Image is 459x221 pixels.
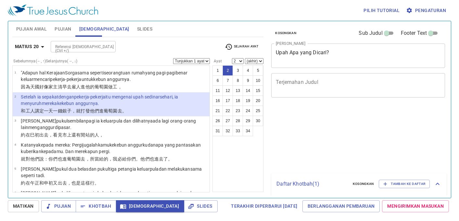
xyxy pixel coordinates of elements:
wg1831: 雇 [71,84,122,89]
label: Sebelumnya (←, ↑) Selanjutnya (→, ↓) [13,59,77,63]
p: Daftar Khotbah ( 1 ) [276,180,347,188]
wg1734: ia keluar [21,190,195,202]
p: Katanya [21,142,208,155]
wg4856: 一天 [44,108,127,113]
span: 6 [14,191,16,194]
span: [DEMOGRAPHIC_DATA] [121,202,179,210]
span: Mengirimkan Masukan [387,202,444,210]
button: 21 [212,106,223,116]
wg4012: 在巳初 [26,132,104,137]
wg846: . [98,101,99,106]
wg5213: . Dan merekapun pergi. [63,149,110,154]
wg649: 他們 [90,108,127,113]
wg4856: dengan [21,94,178,106]
wg5610: tiga petang [21,166,202,178]
wg5615: . [44,173,45,178]
wg4404: 去 [67,84,122,89]
button: Matikan [8,200,39,212]
span: 4 [14,143,16,146]
p: 約 [21,132,208,138]
button: 1 [212,65,223,76]
button: Pujian [41,200,76,212]
p: [PERSON_NAME] [21,118,208,131]
button: 23 [233,106,243,116]
wg1063: 天 [30,84,122,89]
button: 11 [212,85,223,96]
iframe: from-child [269,104,411,171]
button: 32 [223,126,233,136]
wg932: 好像 [39,84,122,89]
wg2532: 申初又 [44,180,99,186]
div: Daftar Khotbah(1)KosongkanTambah ke Daftar [271,173,447,195]
span: Pujian Awal [16,25,47,33]
p: 就對他們 [21,156,208,162]
span: 1 [14,71,16,74]
p: [PERSON_NAME] [21,166,208,179]
wg3409: 人進 [76,84,122,89]
span: Matikan [13,202,34,210]
wg846: 進 [99,108,127,113]
span: Kosongkan [275,30,296,36]
span: 2 [14,95,16,98]
wg1220: ，就打發 [71,108,127,113]
p: "Adapun hal Kerajaan [21,70,208,83]
button: 9 [243,75,253,86]
wg1722: 還有閒 [71,132,104,137]
button: 12 [223,85,233,96]
span: Pujian [55,25,71,33]
button: Matius 20 [12,41,49,53]
button: 29 [243,116,253,126]
wg1831: mencari [33,77,131,82]
label: Ayat [212,59,222,63]
wg290: 去，所當 [81,156,172,162]
wg1519: kebun anggurnya [93,77,131,82]
p: [PERSON_NAME] [21,190,208,203]
button: 7 [223,75,233,86]
wg5154: pagi ia keluar [21,118,196,130]
textarea: Upah Apa yang Dicari? [276,49,440,62]
button: 10 [253,75,263,86]
wg4160: 。 [95,180,99,186]
span: [DEMOGRAPHIC_DATA] [79,25,129,33]
wg4012: pukul [21,118,196,130]
button: 18 [233,96,243,106]
wg1519: 葡萄園 [104,108,127,113]
wg4012: pukul lima petang [21,190,195,202]
wg3326: pekerja-pekerja [21,94,178,106]
button: 26 [212,116,223,126]
span: Pujian [46,202,71,210]
span: Footer Text [401,29,427,37]
button: [DEMOGRAPHIC_DATA] [116,200,184,212]
span: Sub Judul [359,29,382,37]
wg243: ， [99,132,104,137]
button: 17 [223,96,233,106]
span: Kosongkan [353,181,374,187]
a: Berlangganan Pembaruan [302,200,380,212]
button: 28 [233,116,243,126]
wg932: Sorga [21,70,187,82]
span: Terakhir Diperbarui [DATE] [231,202,297,210]
span: 5 [14,167,16,170]
button: Kosongkan [271,29,300,37]
button: Kosongkan [349,180,378,188]
wg3664: seorang [21,70,187,82]
wg846: ke [57,101,99,106]
wg5217: jugalah [21,142,200,154]
wg3664: 家主 [48,84,122,89]
button: 20 [253,96,263,106]
wg1722: pasar [58,125,71,130]
wg5217: 葡萄園 [67,156,173,162]
button: 4 [243,65,253,76]
p: 約 [21,180,208,186]
wg5210: 也 [58,156,173,162]
button: 24 [243,106,253,116]
button: Sejarah Ayat [221,42,262,52]
p: 因為 [21,84,208,90]
wg3004: kepada mereka: Pergi [21,142,200,154]
wg2040: 講定 [35,108,127,113]
button: 14 [243,85,253,96]
span: Berlangganan Pembaruan [308,202,375,210]
button: 3 [233,65,243,76]
wg5610: sembilan [21,118,196,130]
button: 31 [212,126,223,136]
